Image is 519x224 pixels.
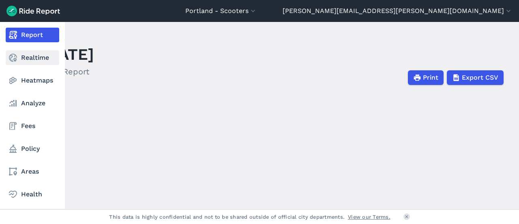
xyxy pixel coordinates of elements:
[462,73,498,83] span: Export CSV
[6,187,59,202] a: Health
[447,70,504,85] button: Export CSV
[6,96,59,111] a: Analyze
[41,43,94,65] h1: [DATE]
[6,73,59,88] a: Heatmaps
[423,73,438,83] span: Print
[6,50,59,65] a: Realtime
[283,6,513,16] button: [PERSON_NAME][EMAIL_ADDRESS][PERSON_NAME][DOMAIN_NAME]
[41,65,94,78] h2: Daily Report
[6,28,59,42] a: Report
[6,164,59,179] a: Areas
[6,141,59,156] a: Policy
[6,119,59,133] a: Fees
[408,70,444,85] button: Print
[348,213,390,221] a: View our Terms.
[6,6,60,16] img: Ride Report
[185,6,257,16] button: Portland - Scooters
